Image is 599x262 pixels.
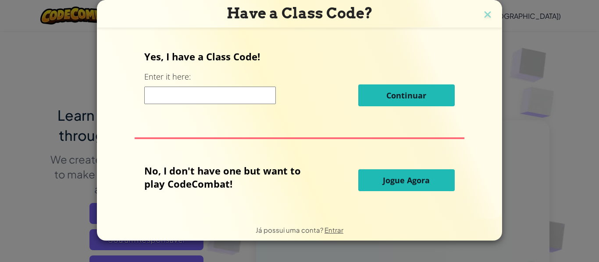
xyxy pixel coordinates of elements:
span: Jogue Agora [383,175,430,185]
img: close icon [482,9,493,22]
p: No, I don't have one but want to play CodeCombat! [144,164,314,190]
p: Yes, I have a Class Code! [144,50,454,63]
button: Jogue Agora [358,169,455,191]
button: Continuar [358,84,455,106]
span: Continuar [386,90,426,101]
span: Já possui uma conta? [256,226,324,234]
label: Enter it here: [144,71,191,82]
span: Have a Class Code? [227,4,373,22]
a: Entrar [324,226,343,234]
